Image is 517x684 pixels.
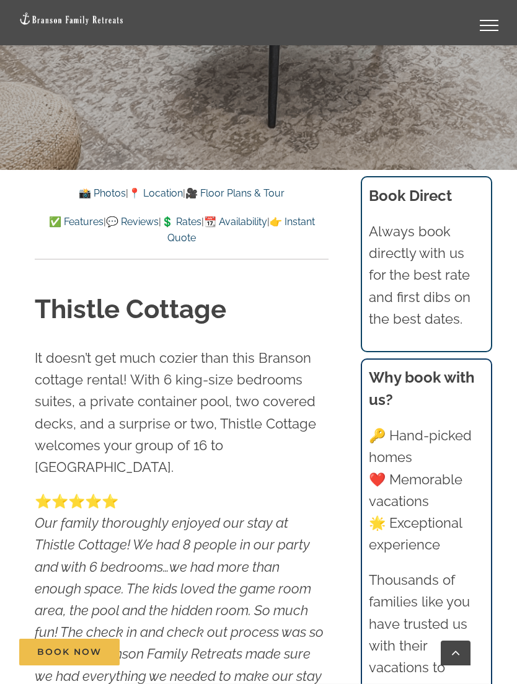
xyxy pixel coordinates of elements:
[185,187,285,199] a: 🎥 Floor Plans & Tour
[19,12,124,26] img: Branson Family Retreats Logo
[35,185,329,202] p: | |
[35,291,329,328] h1: Thistle Cottage
[167,216,315,244] a: 👉 Instant Quote
[369,366,484,411] h3: Why book with us?
[35,214,329,246] p: | | | |
[19,639,120,665] a: Book Now
[128,187,183,199] a: 📍 Location
[369,187,452,205] b: Book Direct
[204,216,267,228] a: 📆 Availability
[49,216,104,228] a: ✅ Features
[35,350,316,475] span: It doesn’t get much cozier than this Branson cottage rental! With 6 king-size bedrooms suites, a ...
[369,425,484,556] p: 🔑 Hand-picked homes ❤️ Memorable vacations 🌟 Exceptional experience
[37,647,102,657] span: Book Now
[161,216,201,228] a: 💲 Rates
[369,221,484,330] p: Always book directly with us for the best rate and first dibs on the best dates.
[79,187,126,199] a: 📸 Photos
[106,216,159,228] a: 💬 Reviews
[464,20,514,31] a: Toggle Menu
